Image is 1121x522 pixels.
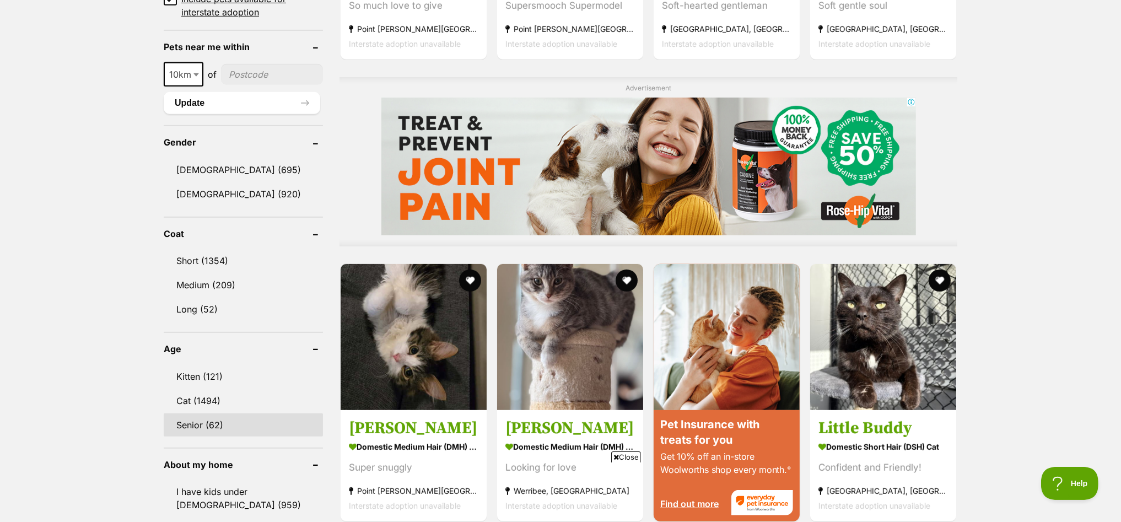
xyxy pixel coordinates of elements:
span: of [208,68,217,81]
button: Update [164,92,320,114]
strong: Domestic Short Hair (DSH) Cat [818,439,948,455]
span: Interstate adoption unavailable [662,39,774,49]
header: Pets near me within [164,42,323,52]
a: Senior (62) [164,413,323,437]
a: Kitten (121) [164,365,323,388]
img: Amy Six - Domestic Medium Hair (DMH) Cat [497,264,643,410]
div: Looking for love [505,460,635,475]
span: 10km [165,67,202,82]
a: Long (52) [164,298,323,321]
span: Interstate adoption unavailable [505,39,617,49]
span: Interstate adoption unavailable [818,501,930,510]
strong: [GEOGRAPHIC_DATA], [GEOGRAPHIC_DATA] [662,21,791,36]
a: Medium (209) [164,273,323,297]
iframe: Advertisement [381,98,916,235]
strong: Point [PERSON_NAME][GEOGRAPHIC_DATA] [505,21,635,36]
a: Short (1354) [164,249,323,272]
span: Interstate adoption unavailable [818,39,930,49]
div: Super snuggly [349,460,478,475]
a: Cat (1494) [164,389,323,412]
strong: [GEOGRAPHIC_DATA], [GEOGRAPHIC_DATA] [818,483,948,498]
strong: Point [PERSON_NAME][GEOGRAPHIC_DATA] [349,21,478,36]
header: Age [164,344,323,354]
iframe: Advertisement [360,467,761,516]
header: Gender [164,137,323,147]
button: favourite [616,270,638,292]
a: I have kids under [DEMOGRAPHIC_DATA] (959) [164,480,323,516]
header: Coat [164,229,323,239]
strong: Point [PERSON_NAME][GEOGRAPHIC_DATA] [349,483,478,498]
img: Little Buddy - Domestic Short Hair (DSH) Cat [810,264,956,410]
strong: Domestic Medium Hair (DMH) Cat [349,439,478,455]
input: postcode [221,64,323,85]
a: [PERSON_NAME] Domestic Medium Hair (DMH) Cat Super snuggly Point [PERSON_NAME][GEOGRAPHIC_DATA] I... [341,410,487,521]
button: favourite [459,270,481,292]
header: About my home [164,460,323,470]
iframe: Help Scout Beacon - Open [1041,467,1099,500]
button: favourite [929,270,951,292]
h3: Little Buddy [818,418,948,439]
h3: [PERSON_NAME] [349,418,478,439]
div: Confident and Friendly! [818,460,948,475]
a: Little Buddy Domestic Short Hair (DSH) Cat Confident and Friendly! [GEOGRAPHIC_DATA], [GEOGRAPHIC... [810,410,956,521]
span: Interstate adoption unavailable [349,39,461,49]
h3: [PERSON_NAME] [505,418,635,439]
span: 10km [164,62,203,87]
img: Gracie - Domestic Medium Hair (DMH) Cat [341,264,487,410]
div: Advertisement [339,77,957,246]
strong: [GEOGRAPHIC_DATA], [GEOGRAPHIC_DATA] [818,21,948,36]
a: [DEMOGRAPHIC_DATA] (695) [164,158,323,181]
span: Interstate adoption unavailable [349,501,461,510]
a: [DEMOGRAPHIC_DATA] (920) [164,182,323,206]
span: Close [611,451,641,462]
strong: Domestic Medium Hair (DMH) Cat [505,439,635,455]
